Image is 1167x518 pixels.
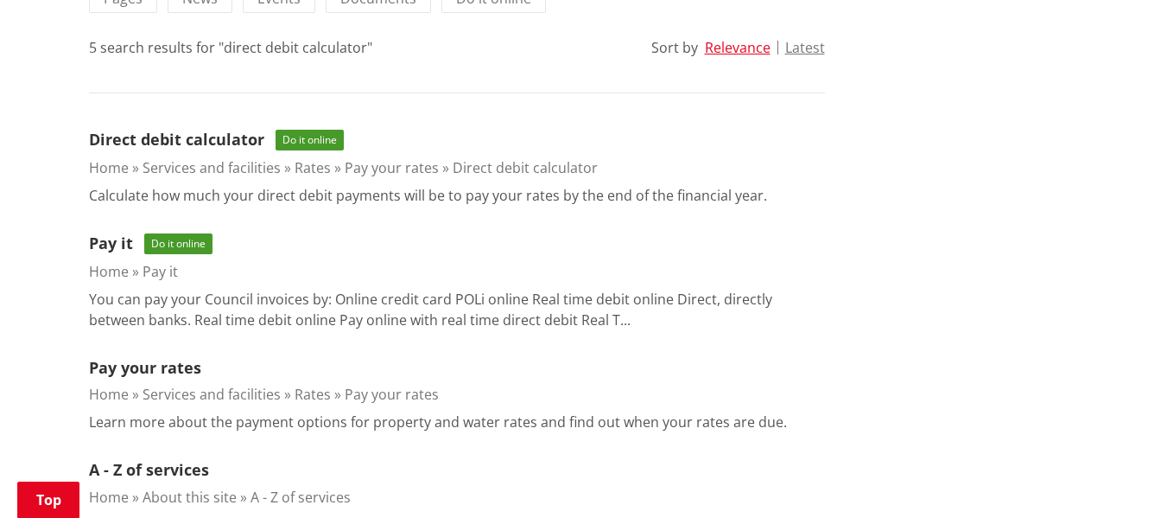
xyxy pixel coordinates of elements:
a: Pay it [89,233,133,253]
button: Relevance [705,40,771,55]
span: Do it online [144,233,212,254]
a: Services and facilities [143,158,281,177]
a: Direct debit calculator [453,158,598,177]
p: Calculate how much your direct debit payments will be to pay your rates by the end of the financi... [89,185,767,206]
div: Sort by [651,37,698,58]
button: Latest [785,40,825,55]
a: Home [89,385,129,404]
a: Pay it [143,262,178,281]
p: Learn more about the payment options for property and water rates and find out when your rates ar... [89,412,787,432]
p: You can pay your Council invoices by: Online credit card POLi online Real time debit online Direc... [89,289,825,330]
iframe: Messenger Launcher [1088,445,1150,508]
a: Pay your rates [345,385,439,404]
a: Home [89,158,129,177]
a: Pay your rates [345,158,439,177]
a: Home [89,488,129,507]
a: Rates [295,158,331,177]
a: Home [89,262,129,281]
a: Rates [295,385,331,404]
a: Direct debit calculator [89,129,264,150]
div: 5 search results for "direct debit calculator" [89,37,372,58]
a: Services and facilities [143,385,281,404]
a: A - Z of services [89,459,209,480]
span: Do it online [276,130,344,150]
a: Pay your rates [89,357,201,378]
a: Top [17,482,79,518]
a: About this site [143,488,237,507]
a: A - Z of services [251,488,351,507]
